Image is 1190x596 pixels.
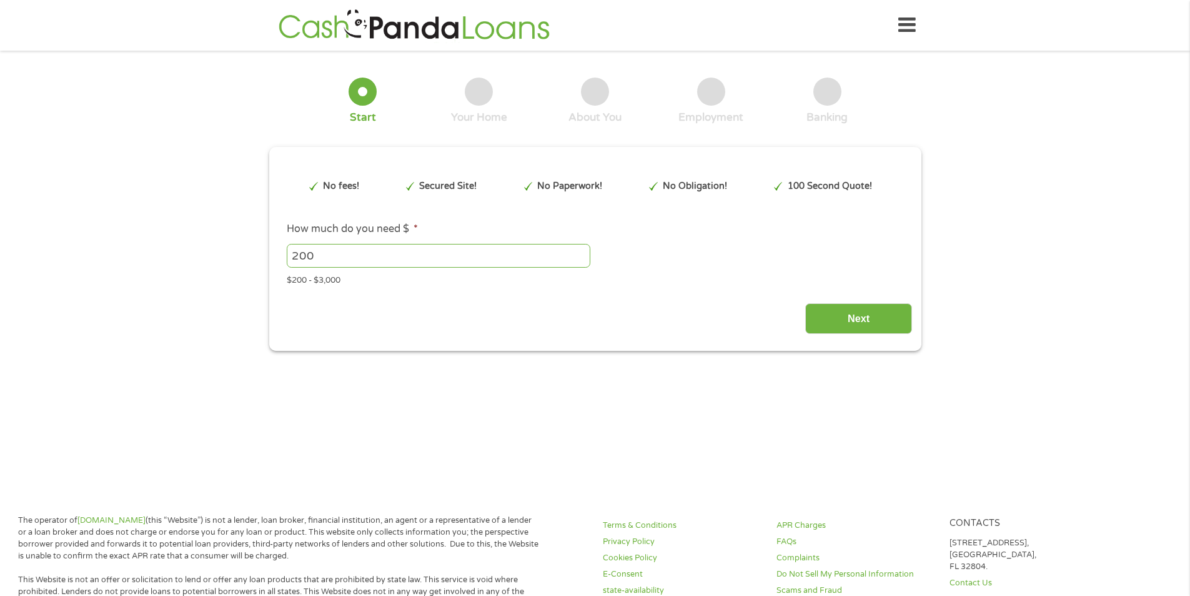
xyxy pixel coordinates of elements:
[419,179,477,193] p: Secured Site!
[678,111,743,124] div: Employment
[568,111,622,124] div: About You
[603,520,761,532] a: Terms & Conditions
[663,179,727,193] p: No Obligation!
[950,518,1108,530] h4: Contacts
[603,536,761,548] a: Privacy Policy
[806,111,848,124] div: Banking
[287,223,418,236] label: How much do you need $
[950,577,1108,589] a: Contact Us
[603,552,761,564] a: Cookies Policy
[788,179,872,193] p: 100 Second Quote!
[950,537,1108,573] p: [STREET_ADDRESS], [GEOGRAPHIC_DATA], FL 32804.
[323,179,359,193] p: No fees!
[18,515,539,562] p: The operator of (this “Website”) is not a lender, loan broker, financial institution, an agent or...
[350,111,376,124] div: Start
[776,520,935,532] a: APR Charges
[77,515,146,525] a: [DOMAIN_NAME]
[451,111,507,124] div: Your Home
[287,270,903,287] div: $200 - $3,000
[776,552,935,564] a: Complaints
[275,8,553,43] img: GetLoanNow Logo
[776,568,935,580] a: Do Not Sell My Personal Information
[776,536,935,548] a: FAQs
[805,303,912,334] input: Next
[603,568,761,580] a: E-Consent
[537,179,602,193] p: No Paperwork!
